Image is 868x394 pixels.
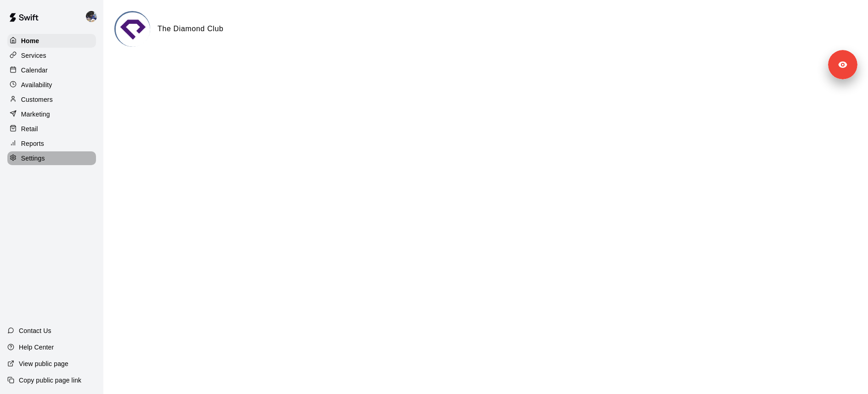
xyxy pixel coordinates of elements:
div: Kevin Chandler [84,7,103,26]
a: Home [7,34,96,48]
p: Help Center [19,343,54,352]
a: Calendar [7,63,96,77]
a: Retail [7,122,96,136]
p: Copy public page link [19,376,81,385]
a: Settings [7,151,96,165]
p: Settings [21,154,45,163]
p: View public page [19,359,68,368]
p: Reports [21,139,44,148]
a: Marketing [7,107,96,121]
p: Home [21,36,39,45]
p: Customers [21,95,53,104]
p: Marketing [21,110,50,119]
a: Availability [7,78,96,92]
a: Services [7,49,96,62]
p: Availability [21,80,52,89]
a: Reports [7,137,96,150]
img: Kevin Chandler [86,11,97,22]
img: The Diamond Club logo [116,12,150,47]
h6: The Diamond Club [158,23,224,35]
p: Contact Us [19,326,51,335]
p: Retail [21,124,38,133]
p: Services [21,51,46,60]
a: Customers [7,93,96,106]
p: Calendar [21,66,48,75]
